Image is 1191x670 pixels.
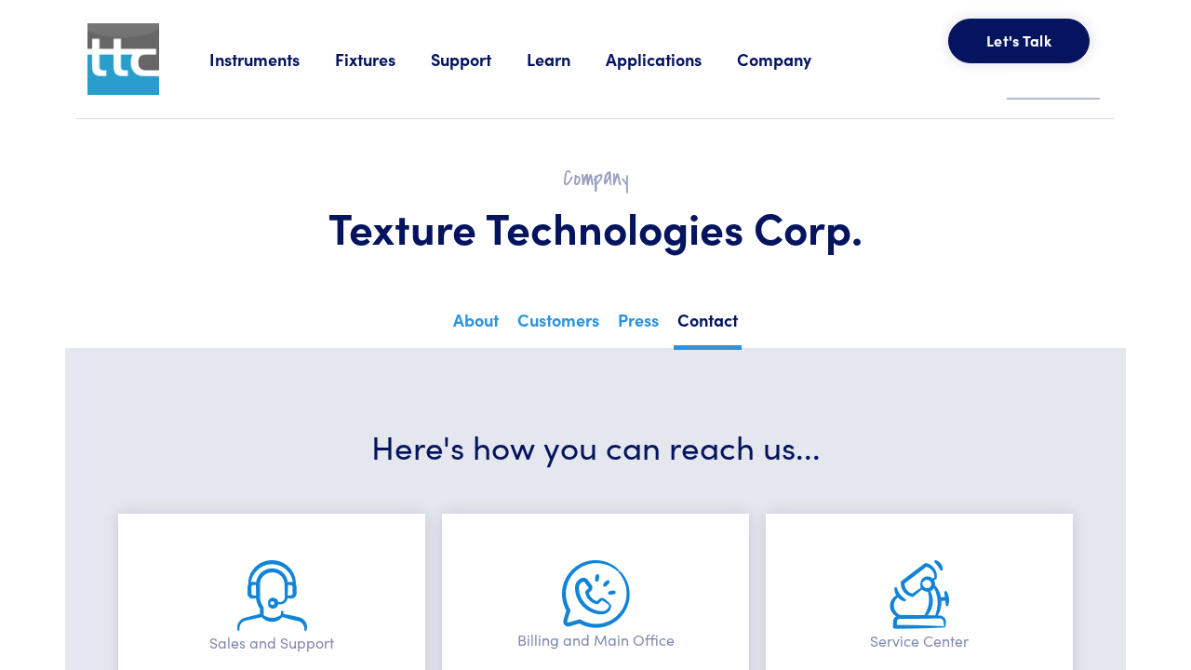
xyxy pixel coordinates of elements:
[562,560,630,628] img: main-office.png
[209,47,335,71] a: Instruments
[812,629,1026,653] p: Service Center
[514,304,603,345] a: Customers
[674,304,742,350] a: Contact
[121,422,1070,468] h3: Here's how you can reach us...
[121,200,1070,254] h1: Texture Technologies Corp.
[737,47,847,71] a: Company
[488,628,703,652] p: Billing and Main Office
[87,23,159,95] img: ttc_logo_1x1_v1.0.png
[165,631,379,655] p: Sales and Support
[890,560,949,629] img: service.png
[606,47,737,71] a: Applications
[449,304,502,345] a: About
[121,164,1070,193] h2: Company
[614,304,662,345] a: Press
[527,47,606,71] a: Learn
[237,560,307,631] img: sales-and-support.png
[335,47,431,71] a: Fixtures
[431,47,527,71] a: Support
[948,19,1090,63] button: Let's Talk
